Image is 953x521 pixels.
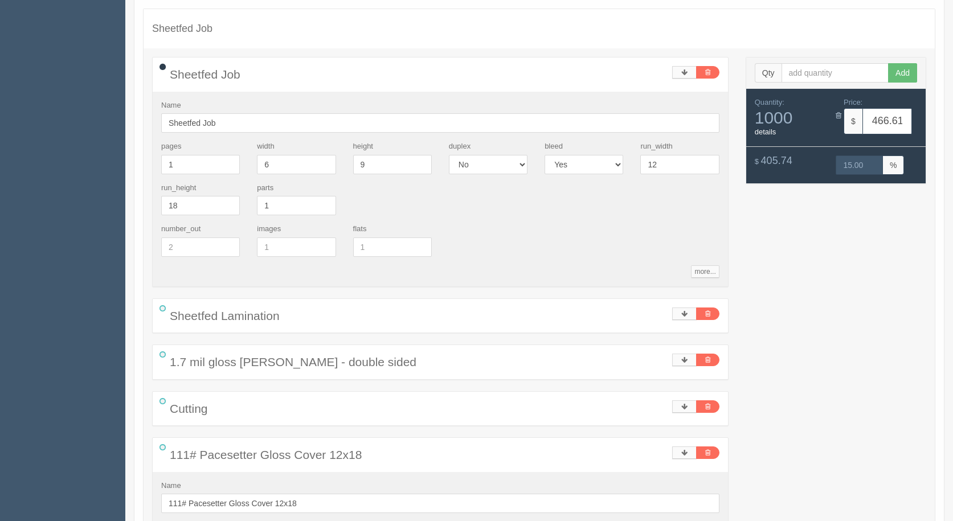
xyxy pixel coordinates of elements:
[170,68,240,81] span: Sheetfed Job
[257,237,336,257] input: 1
[640,141,672,152] label: run_width
[755,157,759,166] span: $
[170,355,416,368] span: 1.7 mil gloss [PERSON_NAME] - double sided
[170,402,208,415] span: Cutting
[161,494,719,513] input: Name
[161,237,240,257] input: 2
[152,23,926,35] h4: Sheetfed Job
[888,63,917,83] button: Add
[691,265,719,278] a: more...
[170,448,362,461] span: 111# Pacesetter Gloss Cover 12x18
[257,141,274,152] label: width
[161,141,181,152] label: pages
[353,141,373,152] label: height
[883,155,904,175] span: %
[161,183,196,194] label: run_height
[782,63,889,83] input: add quantity
[161,100,181,111] label: Name
[545,141,563,152] label: bleed
[353,237,432,257] input: 1
[449,141,471,152] label: duplex
[257,224,281,235] label: images
[761,155,792,166] span: 405.74
[755,108,828,127] span: 1000
[161,224,201,235] label: number_out
[161,113,719,133] input: Name
[844,108,862,134] span: $
[755,63,782,83] span: Qty
[170,309,280,322] span: Sheetfed Lamination
[755,128,776,136] a: details
[257,183,273,194] label: parts
[353,224,367,235] label: flats
[844,98,862,106] span: Price:
[161,481,181,491] label: Name
[755,98,784,106] span: Quantity:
